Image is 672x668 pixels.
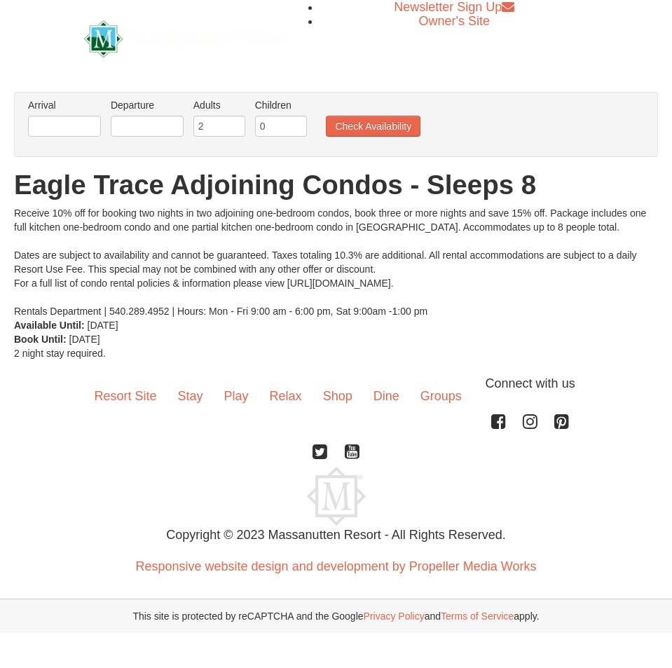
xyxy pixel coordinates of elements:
[14,320,85,331] strong: Available Until:
[14,348,106,359] span: 2 night stay required.
[136,559,537,573] a: Responsive website design and development by Propeller Media Works
[441,611,514,622] a: Terms of Service
[84,20,282,53] a: Massanutten Resort
[74,526,599,545] p: Copyright © 2023 Massanutten Resort - All Rights Reserved.
[14,171,658,199] h1: Eagle Trace Adjoining Condos - Sleeps 8
[363,374,410,418] a: Dine
[88,320,118,331] span: [DATE]
[307,467,366,526] img: Massanutten Resort Logo
[419,14,490,28] a: Owner's Site
[84,20,282,58] img: Massanutten Resort Logo
[84,374,167,418] a: Resort Site
[132,609,539,623] span: This site is protected by reCAPTCHA and the Google and apply.
[14,334,67,345] strong: Book Until:
[214,374,259,418] a: Play
[259,374,313,418] a: Relax
[255,98,307,112] label: Children
[167,374,214,418] a: Stay
[193,98,245,112] label: Adults
[111,98,184,112] label: Departure
[364,611,425,622] a: Privacy Policy
[326,116,420,137] button: Check Availability
[28,98,101,112] label: Arrival
[313,374,363,418] a: Shop
[410,374,472,418] a: Groups
[69,334,100,345] span: [DATE]
[14,206,658,318] div: Receive 10% off for booking two nights in two adjoining one-bedroom condos, book three or more ni...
